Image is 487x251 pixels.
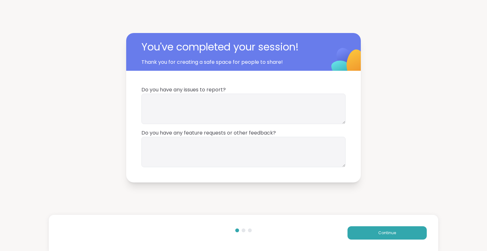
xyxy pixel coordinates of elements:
span: Thank you for creating a safe space for people to share! [141,58,316,66]
span: Continue [378,230,396,236]
span: Do you have any issues to report? [141,86,346,94]
span: Do you have any feature requests or other feedback? [141,129,346,137]
img: ShareWell Logomark [316,31,380,95]
span: You've completed your session! [141,39,325,55]
button: Continue [347,226,427,240]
